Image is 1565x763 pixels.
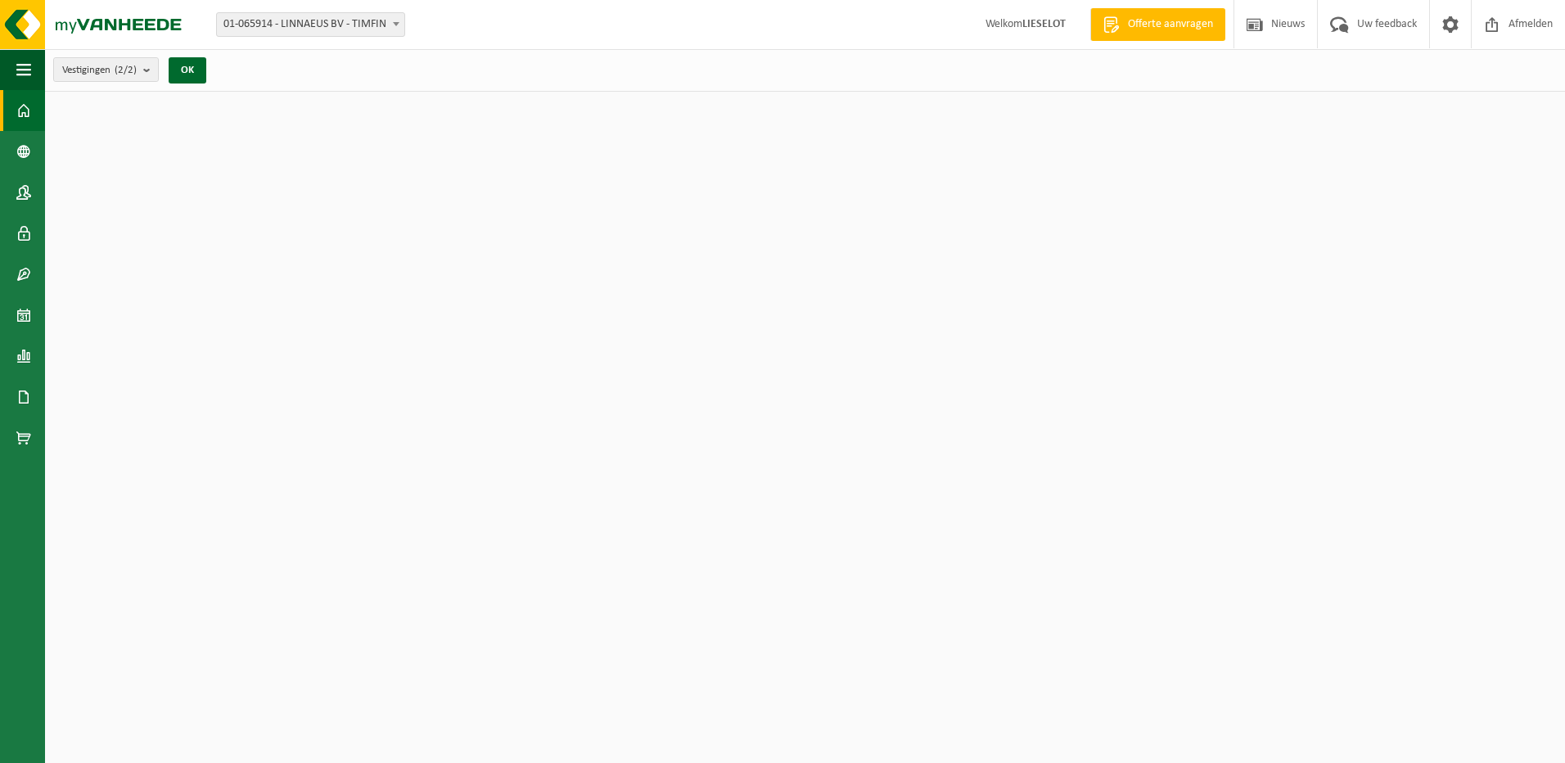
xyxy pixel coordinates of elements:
span: 01-065914 - LINNAEUS BV - TIMFIN [217,13,404,36]
a: Offerte aanvragen [1090,8,1225,41]
count: (2/2) [115,65,137,75]
button: OK [169,57,206,84]
span: 01-065914 - LINNAEUS BV - TIMFIN [216,12,405,37]
button: Vestigingen(2/2) [53,57,159,82]
span: Vestigingen [62,58,137,83]
strong: LIESELOT [1022,18,1066,30]
span: Offerte aanvragen [1124,16,1217,33]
